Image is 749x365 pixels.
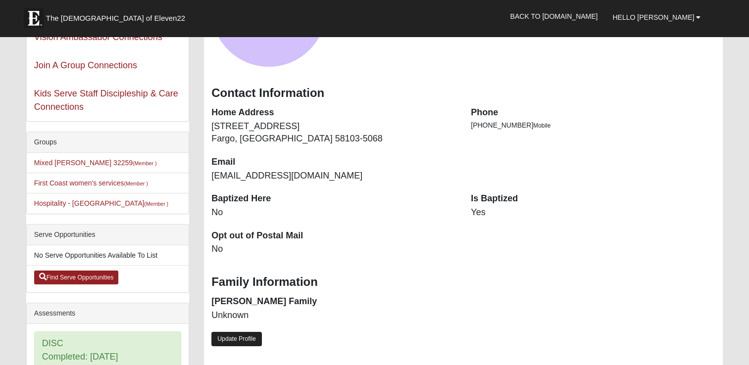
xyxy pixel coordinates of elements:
dt: Email [211,156,456,169]
a: Update Profile [211,332,262,346]
div: Groups [27,132,189,153]
div: Serve Opportunities [27,225,189,245]
span: Hello [PERSON_NAME] [612,13,694,21]
a: First Coast women's services(Member ) [34,179,148,187]
a: Vision Ambassador Connections [34,32,162,42]
dt: Opt out of Postal Mail [211,229,456,242]
a: Join A Group Connections [34,60,137,70]
span: Mobile [533,122,550,129]
li: No Serve Opportunities Available To List [27,245,189,266]
small: (Member ) [145,201,168,207]
img: Eleven22 logo [24,8,44,28]
a: Kids Serve Staff Discipleship & Care Connections [34,89,178,112]
dt: Is Baptized [471,192,715,205]
dt: Home Address [211,106,456,119]
dd: Unknown [211,309,456,322]
dd: [STREET_ADDRESS] Fargo, [GEOGRAPHIC_DATA] 58103-5068 [211,120,456,145]
dd: [EMAIL_ADDRESS][DOMAIN_NAME] [211,170,456,182]
a: The [DEMOGRAPHIC_DATA] of Eleven22 [19,3,217,28]
li: [PHONE_NUMBER] [471,120,715,131]
a: Hospitality - [GEOGRAPHIC_DATA](Member ) [34,199,168,207]
dt: Phone [471,106,715,119]
dd: No [211,206,456,219]
div: Assessments [27,303,189,324]
span: The [DEMOGRAPHIC_DATA] of Eleven22 [46,13,185,23]
dd: No [211,243,456,256]
a: Mixed [PERSON_NAME] 32259(Member ) [34,159,157,167]
dd: Yes [471,206,715,219]
small: (Member ) [124,181,148,186]
a: Find Serve Opportunities [34,271,119,284]
h3: Family Information [211,275,715,289]
a: Back to [DOMAIN_NAME] [502,4,605,29]
small: (Member ) [133,160,156,166]
h3: Contact Information [211,86,715,100]
dt: Baptized Here [211,192,456,205]
dt: [PERSON_NAME] Family [211,295,456,308]
a: Hello [PERSON_NAME] [605,5,708,30]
